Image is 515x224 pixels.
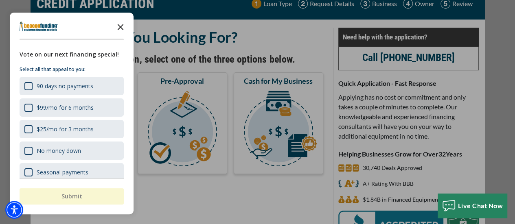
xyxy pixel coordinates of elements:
[20,22,58,31] img: Company logo
[37,168,88,176] div: Seasonal payments
[20,163,124,181] div: Seasonal payments
[20,120,124,138] div: $25/mo for 3 months
[37,104,94,111] div: $99/mo for 6 months
[20,65,124,74] p: Select all that appeal to you:
[20,188,124,204] button: Submit
[37,147,81,154] div: No money down
[458,202,503,209] span: Live Chat Now
[112,18,129,35] button: Close the survey
[20,50,124,59] div: Vote on our next financing special!
[37,125,94,133] div: $25/mo for 3 months
[10,13,134,214] div: Survey
[20,141,124,160] div: No money down
[37,82,93,90] div: 90 days no payments
[438,194,507,218] button: Live Chat Now
[20,77,124,95] div: 90 days no payments
[20,98,124,117] div: $99/mo for 6 months
[5,201,23,219] div: Accessibility Menu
